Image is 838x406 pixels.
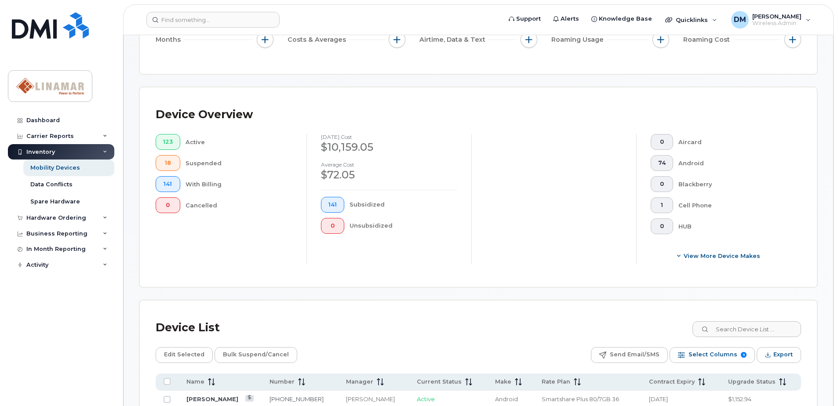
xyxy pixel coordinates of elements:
button: Select Columns 9 [670,347,755,363]
button: 123 [156,134,180,150]
span: Number [270,378,295,386]
div: Unsubsidized [350,218,458,234]
span: 18 [163,159,173,167]
span: 141 [163,181,173,188]
span: Upgrade Status [728,378,776,386]
span: 0 [658,138,666,145]
div: Device Overview [156,103,253,126]
span: Edit Selected [164,348,204,361]
span: 9 [741,352,747,358]
h4: Average cost [321,162,457,167]
span: Alerts [561,14,579,23]
span: Roaming Cost [683,35,732,44]
div: Android [678,155,787,171]
span: Months [156,35,183,44]
input: Search Device List ... [692,321,801,337]
span: Support [516,14,541,23]
span: Current Status [417,378,462,386]
button: Export [757,347,801,363]
button: View More Device Makes [651,248,787,264]
span: Wireless Admin [752,20,802,27]
span: Airtime, Data & Text [419,35,488,44]
a: Alerts [547,10,585,28]
div: Active [186,134,293,150]
button: 0 [651,134,673,150]
span: Roaming Usage [551,35,606,44]
div: [PERSON_NAME] [346,395,401,403]
div: $72.05 [321,167,457,182]
span: Active [417,395,435,402]
span: $1,152.94 [728,395,751,402]
span: DM [734,14,746,25]
a: [PERSON_NAME] [186,395,238,402]
span: Bulk Suspend/Cancel [223,348,289,361]
button: Edit Selected [156,347,213,363]
div: Aircard [678,134,787,150]
div: HUB [678,218,787,234]
a: Support [503,10,547,28]
div: Cancelled [186,197,293,213]
span: Manager [346,378,373,386]
button: 141 [156,176,180,192]
button: Send Email/SMS [591,347,668,363]
span: Costs & Averages [288,35,349,44]
span: Android [495,395,518,402]
a: [PHONE_NUMBER] [270,395,324,402]
div: Suspended [186,155,293,171]
button: 0 [156,197,180,213]
a: Knowledge Base [585,10,658,28]
button: 0 [651,218,673,234]
span: Select Columns [689,348,737,361]
span: Send Email/SMS [610,348,659,361]
span: 123 [163,138,173,145]
span: 0 [328,222,337,229]
a: View Last Bill [245,395,254,402]
span: 74 [658,159,666,167]
span: Name [186,378,204,386]
span: 0 [658,223,666,230]
button: 74 [651,155,673,171]
input: Find something... [146,12,280,28]
button: 1 [651,197,673,213]
div: Cell Phone [678,197,787,213]
span: 0 [163,202,173,209]
button: 141 [321,197,344,213]
div: Blackberry [678,176,787,192]
button: Bulk Suspend/Cancel [215,347,297,363]
span: Smartshare Plus 80/7GB 36 [542,395,619,402]
span: 141 [328,201,337,208]
span: Contract Expiry [649,378,695,386]
span: 0 [658,181,666,188]
span: 1 [658,202,666,209]
div: With Billing [186,176,293,192]
span: Knowledge Base [599,14,652,23]
button: 0 [651,176,673,192]
div: Quicklinks [659,11,723,29]
span: Rate Plan [542,378,570,386]
button: 0 [321,218,344,234]
div: Dave Merriott [725,11,817,29]
span: Make [495,378,511,386]
div: Device List [156,316,220,339]
span: Export [773,348,793,361]
h4: [DATE] cost [321,134,457,140]
span: [DATE] [649,395,668,402]
button: 18 [156,155,180,171]
span: View More Device Makes [684,252,760,260]
span: [PERSON_NAME] [752,13,802,20]
span: Quicklinks [676,16,708,23]
div: Subsidized [350,197,458,213]
div: $10,159.05 [321,140,457,155]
